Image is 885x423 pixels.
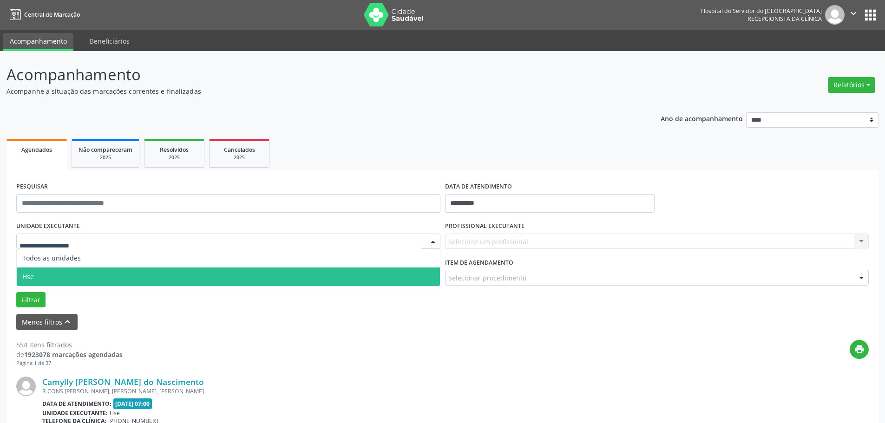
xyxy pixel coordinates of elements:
[16,292,46,308] button: Filtrar
[79,146,132,154] span: Não compareceram
[224,146,255,154] span: Cancelados
[151,154,197,161] div: 2025
[216,154,262,161] div: 2025
[16,219,80,234] label: UNIDADE EXECUTANTE
[62,317,72,327] i: keyboard_arrow_up
[42,377,204,387] a: Camylly [PERSON_NAME] do Nascimento
[7,63,617,86] p: Acompanhamento
[83,33,136,49] a: Beneficiários
[848,8,859,19] i: 
[3,33,73,51] a: Acompanhamento
[825,5,845,25] img: img
[22,254,81,262] span: Todos as unidades
[828,77,875,93] button: Relatórios
[42,400,111,408] b: Data de atendimento:
[16,340,123,350] div: 554 itens filtrados
[79,154,132,161] div: 2025
[24,11,80,19] span: Central de Marcação
[16,180,48,194] label: PESQUISAR
[448,273,526,283] span: Selecionar procedimento
[854,344,865,354] i: print
[701,7,822,15] div: Hospital do Servidor do [GEOGRAPHIC_DATA]
[42,409,108,417] b: Unidade executante:
[7,7,80,22] a: Central de Marcação
[42,387,729,395] div: R CONS [PERSON_NAME], [PERSON_NAME], [PERSON_NAME]
[113,398,152,409] span: [DATE] 07:00
[22,272,34,281] span: Hse
[110,409,120,417] span: Hse
[445,255,513,270] label: Item de agendamento
[16,377,36,396] img: img
[16,350,123,359] div: de
[747,15,822,23] span: Recepcionista da clínica
[160,146,189,154] span: Resolvidos
[7,86,617,96] p: Acompanhe a situação das marcações correntes e finalizadas
[862,7,878,23] button: apps
[16,314,78,330] button: Menos filtroskeyboard_arrow_up
[850,340,869,359] button: print
[24,350,123,359] strong: 1923078 marcações agendadas
[445,180,512,194] label: DATA DE ATENDIMENTO
[445,219,524,234] label: PROFISSIONAL EXECUTANTE
[21,146,52,154] span: Agendados
[845,5,862,25] button: 
[16,359,123,367] div: Página 1 de 37
[661,112,743,124] p: Ano de acompanhamento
